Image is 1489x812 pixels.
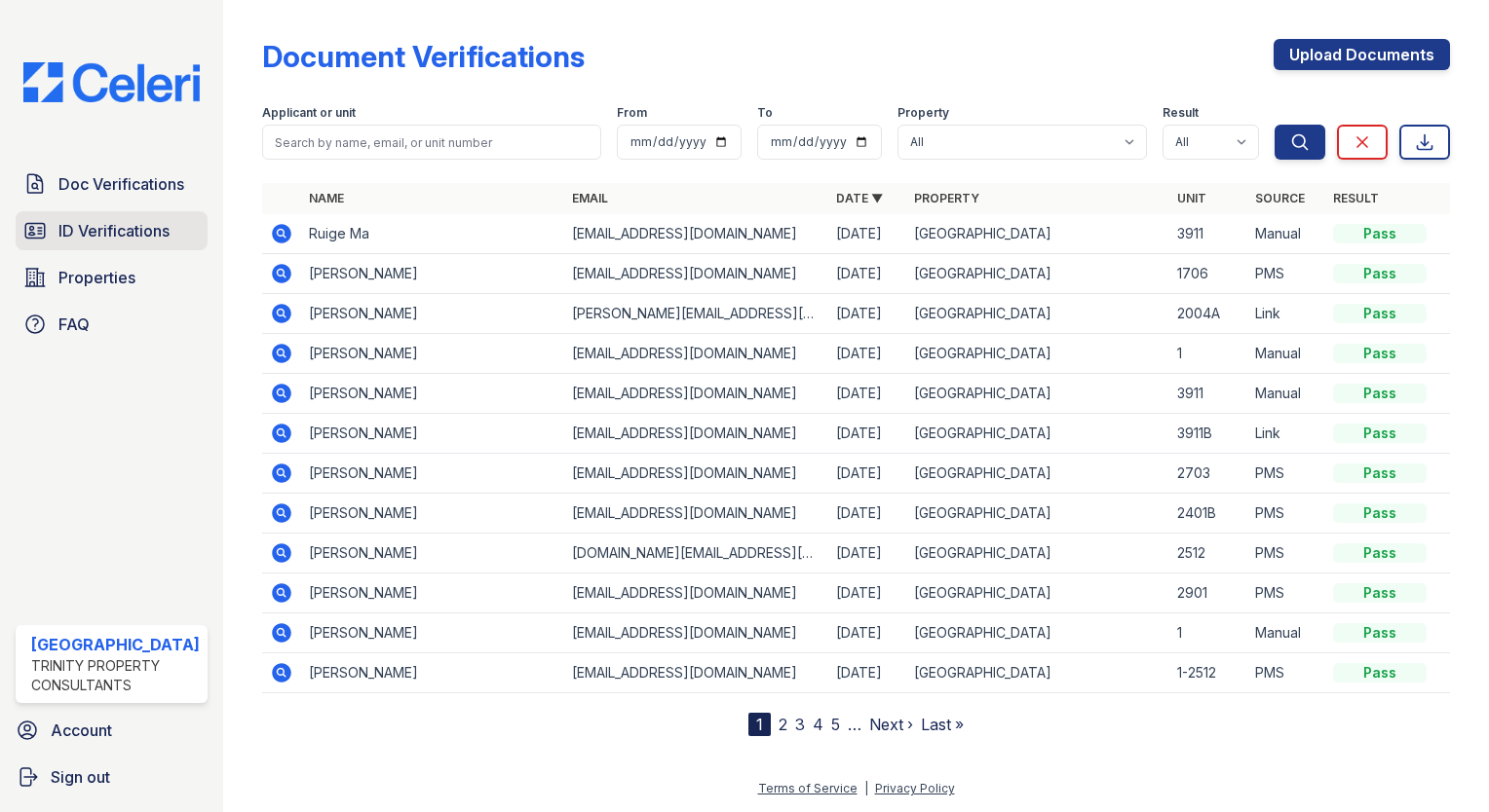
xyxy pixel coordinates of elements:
td: [DATE] [828,334,906,374]
span: Sign out [51,765,110,789]
div: 1 [748,713,771,736]
td: [DATE] [828,573,906,613]
td: 1706 [1169,254,1247,294]
td: [PERSON_NAME] [301,454,564,494]
td: 2004A [1169,294,1247,334]
a: Unit [1177,191,1206,205]
td: [DATE] [828,494,906,534]
div: | [864,781,868,795]
span: Account [51,719,112,742]
td: 1 [1169,613,1247,653]
td: PMS [1247,573,1325,613]
td: [PERSON_NAME] [301,534,564,573]
td: [GEOGRAPHIC_DATA] [906,534,1169,573]
a: FAQ [16,305,208,344]
td: [DATE] [828,254,906,294]
button: Sign out [8,757,215,796]
td: 1 [1169,334,1247,374]
label: Property [897,105,949,121]
div: Pass [1333,583,1427,603]
td: [GEOGRAPHIC_DATA] [906,254,1169,294]
td: [GEOGRAPHIC_DATA] [906,294,1169,334]
td: [GEOGRAPHIC_DATA] [906,374,1169,414]
td: [PERSON_NAME] [301,294,564,334]
td: Manual [1247,334,1325,374]
td: PMS [1247,454,1325,494]
a: 4 [813,715,823,734]
td: [EMAIL_ADDRESS][DOMAIN_NAME] [564,653,827,693]
div: Pass [1333,224,1427,243]
td: [DATE] [828,214,906,254]
td: [DATE] [828,653,906,693]
td: 3911 [1169,214,1247,254]
div: Trinity Property Consultants [31,656,200,695]
div: Pass [1333,304,1427,323]
div: Pass [1333,424,1427,443]
td: [GEOGRAPHIC_DATA] [906,214,1169,254]
td: Link [1247,294,1325,334]
div: Pass [1333,463,1427,483]
td: [PERSON_NAME] [301,374,564,414]
a: Doc Verifications [16,165,208,203]
a: Privacy Policy [875,781,955,795]
a: Properties [16,258,208,297]
a: Last » [921,715,964,734]
td: 1-2512 [1169,653,1247,693]
label: From [617,105,647,121]
td: [PERSON_NAME][EMAIL_ADDRESS][PERSON_NAME][DOMAIN_NAME] [564,294,827,334]
td: PMS [1247,254,1325,294]
td: [PERSON_NAME] [301,254,564,294]
a: Property [914,191,979,205]
div: Document Verifications [262,39,585,74]
a: Source [1255,191,1305,205]
a: 2 [779,715,787,734]
td: [DOMAIN_NAME][EMAIL_ADDRESS][DOMAIN_NAME] [564,534,827,573]
a: Next › [869,715,913,734]
a: Upload Documents [1274,39,1450,70]
span: Doc Verifications [58,172,184,196]
td: [PERSON_NAME] [301,613,564,653]
td: [EMAIL_ADDRESS][DOMAIN_NAME] [564,254,827,294]
td: PMS [1247,494,1325,534]
label: To [757,105,773,121]
td: [DATE] [828,374,906,414]
input: Search by name, email, or unit number [262,125,601,160]
td: Manual [1247,374,1325,414]
td: [DATE] [828,613,906,653]
td: [DATE] [828,534,906,573]
td: [GEOGRAPHIC_DATA] [906,334,1169,374]
a: Terms of Service [758,781,858,795]
td: 3911 [1169,374,1247,414]
td: 2901 [1169,573,1247,613]
td: [EMAIL_ADDRESS][DOMAIN_NAME] [564,414,827,454]
td: [EMAIL_ADDRESS][DOMAIN_NAME] [564,494,827,534]
td: [PERSON_NAME] [301,653,564,693]
td: [EMAIL_ADDRESS][DOMAIN_NAME] [564,374,827,414]
td: [EMAIL_ADDRESS][DOMAIN_NAME] [564,454,827,494]
span: Properties [58,266,135,289]
span: ID Verifications [58,219,170,242]
td: Manual [1247,214,1325,254]
a: 5 [831,715,840,734]
td: [EMAIL_ADDRESS][DOMAIN_NAME] [564,573,827,613]
td: [DATE] [828,454,906,494]
td: 2512 [1169,534,1247,573]
td: [GEOGRAPHIC_DATA] [906,573,1169,613]
td: [GEOGRAPHIC_DATA] [906,613,1169,653]
td: [GEOGRAPHIC_DATA] [906,414,1169,454]
div: Pass [1333,264,1427,283]
td: Link [1247,414,1325,454]
td: PMS [1247,653,1325,693]
label: Result [1163,105,1199,121]
div: Pass [1333,543,1427,563]
td: [EMAIL_ADDRESS][DOMAIN_NAME] [564,334,827,374]
a: Name [309,191,344,205]
img: CE_Logo_Blue-a8612792a0a2168367f1c8372b55b34899dd931a85d93a1a3d3e32e68fde9ad4.png [8,62,215,102]
span: FAQ [58,313,90,336]
td: 2401B [1169,494,1247,534]
div: Pass [1333,344,1427,363]
td: [PERSON_NAME] [301,573,564,613]
td: Manual [1247,613,1325,653]
td: [PERSON_NAME] [301,334,564,374]
td: [PERSON_NAME] [301,414,564,454]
